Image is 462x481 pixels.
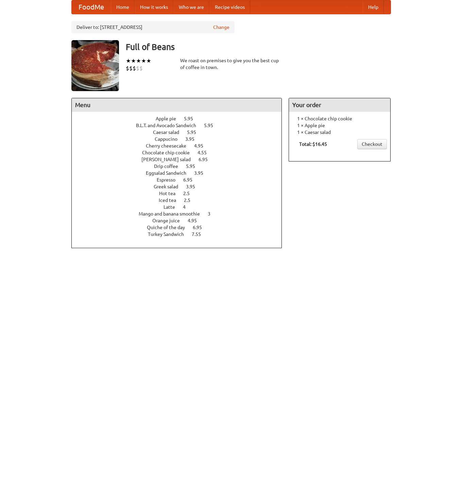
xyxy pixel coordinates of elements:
[146,170,193,176] span: Eggsalad Sandwich
[159,197,203,203] a: Iced tea 2.5
[184,116,200,121] span: 5.95
[129,65,133,72] li: $
[156,116,183,121] span: Apple pie
[164,204,182,210] span: Latte
[111,0,135,14] a: Home
[159,191,182,196] span: Hot tea
[71,21,235,33] div: Deliver to: [STREET_ADDRESS]
[155,136,207,142] a: Cappucino 3.95
[183,204,192,210] span: 4
[199,157,215,162] span: 6.95
[154,164,185,169] span: Drip coffee
[146,57,151,65] li: ★
[156,116,206,121] a: Apple pie 5.95
[154,184,185,189] span: Greek salad
[198,150,213,155] span: 4.55
[154,164,208,169] a: Drip coffee 5.95
[183,191,196,196] span: 2.5
[194,143,210,149] span: 4.95
[152,218,187,223] span: Orange juice
[131,57,136,65] li: ★
[173,0,209,14] a: Who we are
[180,57,282,71] div: We roast on premises to give you the best cup of coffee in town.
[141,157,198,162] span: [PERSON_NAME] salad
[186,184,202,189] span: 3.95
[147,225,215,230] a: Quiche of the day 6.95
[139,211,223,217] a: Mango and banana smoothie 3
[193,225,209,230] span: 6.95
[183,177,199,183] span: 6.95
[71,40,119,91] img: angular.jpg
[126,57,131,65] li: ★
[159,191,202,196] a: Hot tea 2.5
[185,136,201,142] span: 3.95
[142,150,219,155] a: Chocolate chip cookie 4.55
[126,40,391,54] h3: Full of Beans
[139,211,207,217] span: Mango and banana smoothie
[146,143,216,149] a: Cherry cheesecake 4.95
[146,143,193,149] span: Cherry cheesecake
[292,129,387,136] li: 1 × Caesar salad
[136,123,203,128] span: B.L.T. and Avocado Sandwich
[141,57,146,65] li: ★
[154,184,208,189] a: Greek salad 3.95
[188,218,204,223] span: 4.95
[209,0,250,14] a: Recipe videos
[136,123,226,128] a: B.L.T. and Avocado Sandwich 5.95
[363,0,384,14] a: Help
[208,211,217,217] span: 3
[153,130,209,135] a: Caesar salad 5.95
[136,57,141,65] li: ★
[153,130,186,135] span: Caesar salad
[186,164,202,169] span: 5.95
[148,231,213,237] a: Turkey Sandwich 7.55
[152,218,209,223] a: Orange juice 4.95
[204,123,220,128] span: 5.95
[126,65,129,72] li: $
[135,0,173,14] a: How it works
[147,225,192,230] span: Quiche of the day
[292,122,387,129] li: 1 × Apple pie
[289,98,390,112] h4: Your order
[157,177,205,183] a: Espresso 6.95
[133,65,136,72] li: $
[139,65,143,72] li: $
[155,136,184,142] span: Cappucino
[72,98,282,112] h4: Menu
[164,204,198,210] a: Latte 4
[357,139,387,149] a: Checkout
[142,150,196,155] span: Chocolate chip cookie
[299,141,327,147] b: Total: $16.45
[136,65,139,72] li: $
[157,177,182,183] span: Espresso
[146,170,216,176] a: Eggsalad Sandwich 3.95
[194,170,210,176] span: 3.95
[213,24,229,31] a: Change
[184,197,197,203] span: 2.5
[148,231,191,237] span: Turkey Sandwich
[141,157,220,162] a: [PERSON_NAME] salad 6.95
[187,130,203,135] span: 5.95
[159,197,183,203] span: Iced tea
[192,231,208,237] span: 7.55
[292,115,387,122] li: 1 × Chocolate chip cookie
[72,0,111,14] a: FoodMe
